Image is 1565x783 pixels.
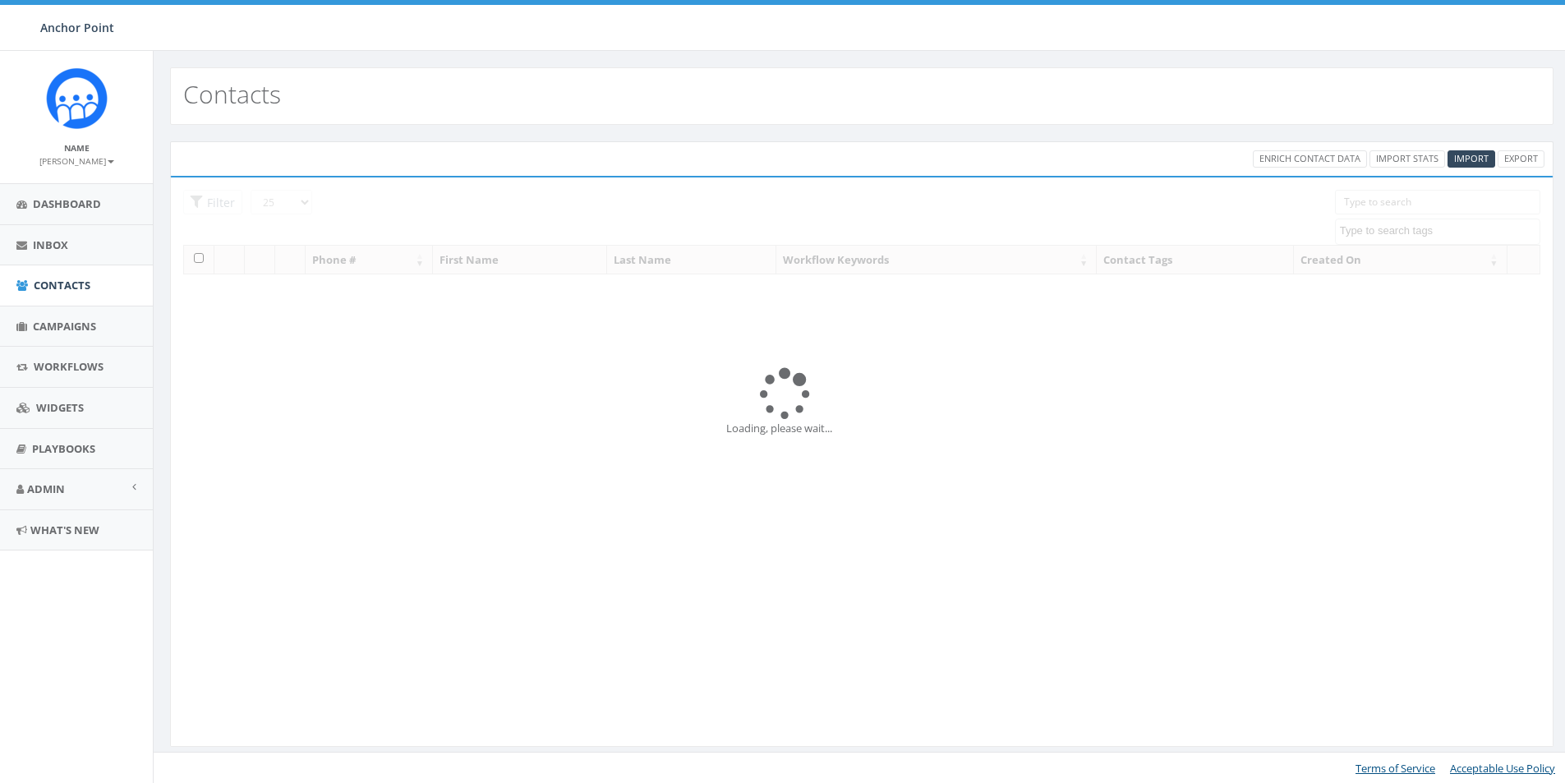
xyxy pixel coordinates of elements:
[64,142,90,154] small: Name
[1454,152,1489,164] span: Import
[33,237,68,252] span: Inbox
[33,319,96,334] span: Campaigns
[27,481,65,496] span: Admin
[726,421,997,436] div: Loading, please wait...
[1450,761,1555,776] a: Acceptable Use Policy
[36,400,84,415] span: Widgets
[34,359,104,374] span: Workflows
[1253,150,1367,168] a: Enrich Contact Data
[183,81,281,108] h2: Contacts
[39,153,114,168] a: [PERSON_NAME]
[40,20,114,35] span: Anchor Point
[1259,152,1360,164] span: Enrich Contact Data
[32,441,95,456] span: Playbooks
[1454,152,1489,164] span: CSV files only
[34,278,90,292] span: Contacts
[39,155,114,167] small: [PERSON_NAME]
[46,67,108,129] img: Rally_platform_Icon_1.png
[1356,761,1435,776] a: Terms of Service
[30,523,99,537] span: What's New
[1369,150,1445,168] a: Import Stats
[1498,150,1544,168] a: Export
[1448,150,1495,168] a: Import
[33,196,101,211] span: Dashboard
